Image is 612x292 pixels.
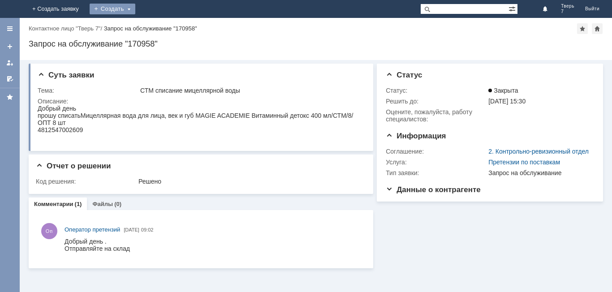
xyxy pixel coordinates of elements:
[29,39,603,48] div: Запрос на обслуживание "170958"
[488,169,590,176] div: Запрос на обслуживание
[561,9,574,14] span: 7
[488,159,560,166] a: Претензии по поставкам
[488,98,526,105] span: [DATE] 15:30
[34,201,73,207] a: Комментарии
[29,25,100,32] a: Контактное лицо "Тверь 7"
[386,132,446,140] span: Информация
[592,23,603,34] div: Сделать домашней страницей
[138,178,361,185] div: Решено
[65,225,120,234] a: Оператор претензий
[561,4,574,9] span: Тверь
[38,87,138,94] div: Тема:
[104,25,197,32] div: Запрос на обслуживание "170958"
[38,71,94,79] span: Суть заявки
[90,4,135,14] div: Создать
[386,108,487,123] div: Oцените, пожалуйста, работу специалистов:
[141,227,154,232] span: 09:02
[386,71,422,79] span: Статус
[92,201,113,207] a: Файлы
[36,162,111,170] span: Отчет о решении
[38,98,363,105] div: Описание:
[488,87,518,94] span: Закрыта
[488,148,589,155] a: 2. Контрольно-ревизионный отдел
[65,226,120,233] span: Оператор претензий
[114,201,121,207] div: (0)
[36,178,137,185] div: Код решения:
[386,148,487,155] div: Соглашение:
[3,56,17,70] a: Мои заявки
[124,227,139,232] span: [DATE]
[577,23,588,34] div: Добавить в избранное
[386,185,481,194] span: Данные о контрагенте
[509,4,517,13] span: Расширенный поиск
[386,87,487,94] div: Статус:
[140,87,361,94] div: СТМ списание мицеллярной воды
[75,201,82,207] div: (1)
[386,98,487,105] div: Решить до:
[3,72,17,86] a: Мои согласования
[386,159,487,166] div: Услуга:
[29,25,104,32] div: /
[3,39,17,54] a: Создать заявку
[386,169,487,176] div: Тип заявки:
